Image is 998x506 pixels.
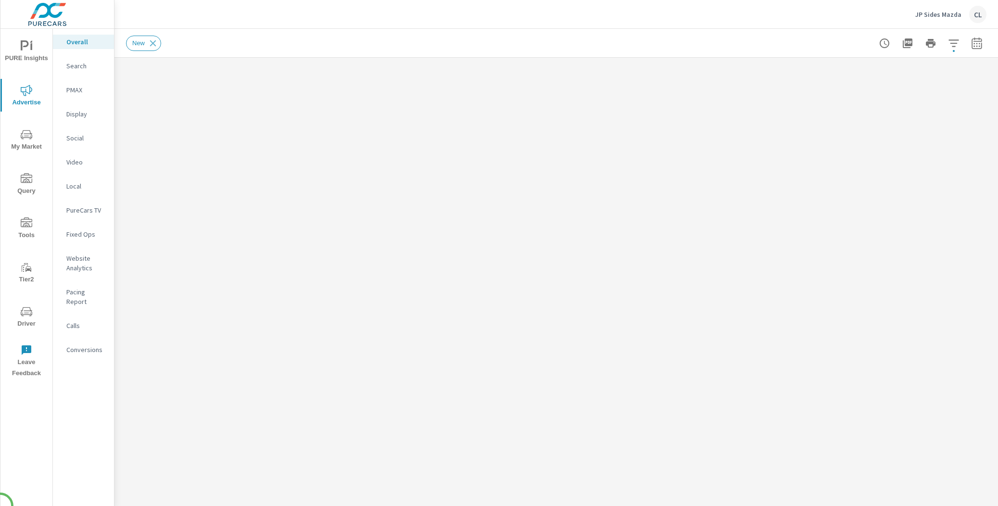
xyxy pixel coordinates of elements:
[126,36,161,51] div: New
[66,133,106,143] p: Social
[66,85,106,95] p: PMAX
[967,34,986,53] button: Select Date Range
[53,59,114,73] div: Search
[66,61,106,71] p: Search
[66,109,106,119] p: Display
[53,251,114,275] div: Website Analytics
[3,85,50,108] span: Advertise
[53,107,114,121] div: Display
[53,203,114,217] div: PureCars TV
[126,39,151,47] span: New
[66,345,106,354] p: Conversions
[66,157,106,167] p: Video
[944,34,963,53] button: Apply Filters
[3,129,50,152] span: My Market
[921,34,940,53] button: Print Report
[53,342,114,357] div: Conversions
[3,40,50,64] span: PURE Insights
[53,83,114,97] div: PMAX
[53,131,114,145] div: Social
[53,35,114,49] div: Overall
[66,181,106,191] p: Local
[3,344,50,379] span: Leave Feedback
[915,10,961,19] p: JP Sides Mazda
[3,173,50,197] span: Query
[969,6,986,23] div: CL
[53,227,114,241] div: Fixed Ops
[3,306,50,329] span: Driver
[66,287,106,306] p: Pacing Report
[53,318,114,333] div: Calls
[66,321,106,330] p: Calls
[0,29,52,383] div: nav menu
[66,253,106,273] p: Website Analytics
[66,205,106,215] p: PureCars TV
[53,285,114,309] div: Pacing Report
[53,179,114,193] div: Local
[66,37,106,47] p: Overall
[53,155,114,169] div: Video
[898,34,917,53] button: "Export Report to PDF"
[3,217,50,241] span: Tools
[3,262,50,285] span: Tier2
[66,229,106,239] p: Fixed Ops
